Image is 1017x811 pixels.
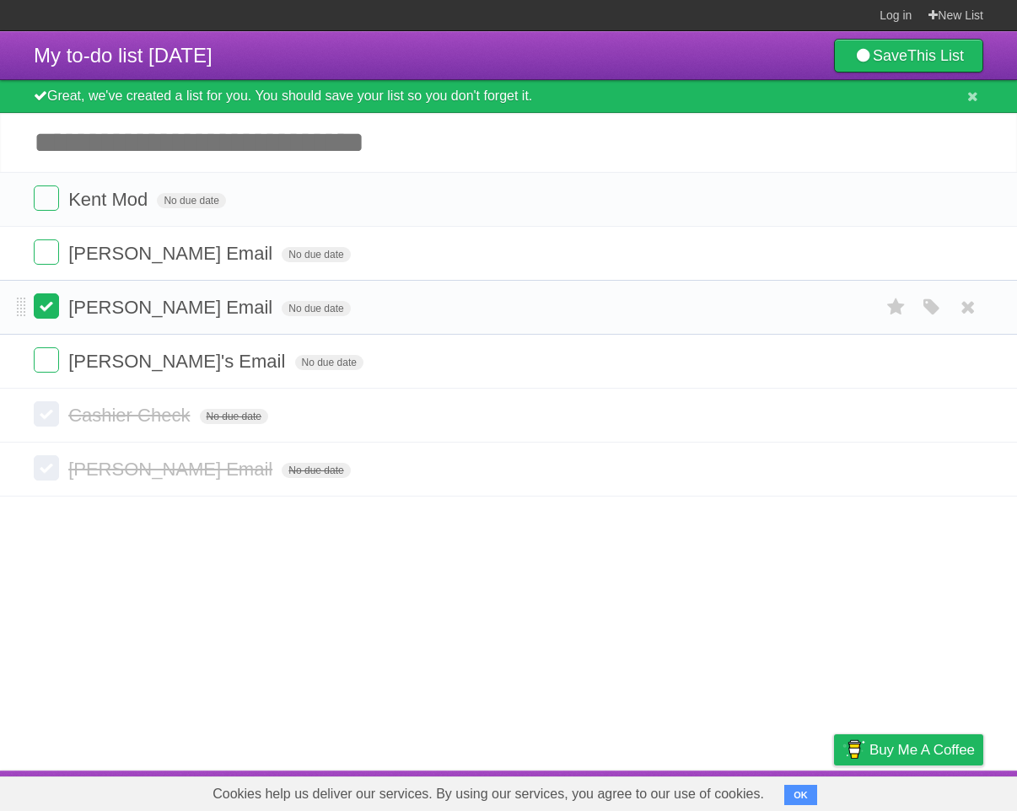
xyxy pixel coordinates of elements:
[68,405,194,426] span: Cashier Check
[68,459,277,480] span: [PERSON_NAME] Email
[755,775,792,807] a: Terms
[282,301,350,316] span: No due date
[34,455,59,481] label: Done
[877,775,983,807] a: Suggest a feature
[665,775,734,807] a: Developers
[834,39,983,73] a: SaveThis List
[907,47,964,64] b: This List
[68,297,277,318] span: [PERSON_NAME] Email
[68,351,289,372] span: [PERSON_NAME]'s Email
[200,409,268,424] span: No due date
[34,239,59,265] label: Done
[68,189,152,210] span: Kent Mod
[34,347,59,373] label: Done
[34,293,59,319] label: Done
[34,44,213,67] span: My to-do list [DATE]
[834,734,983,765] a: Buy me a coffee
[282,463,350,478] span: No due date
[812,775,856,807] a: Privacy
[869,735,975,765] span: Buy me a coffee
[610,775,645,807] a: About
[842,735,865,764] img: Buy me a coffee
[295,355,363,370] span: No due date
[880,293,912,321] label: Star task
[157,193,225,208] span: No due date
[784,785,817,805] button: OK
[68,243,277,264] span: [PERSON_NAME] Email
[34,185,59,211] label: Done
[282,247,350,262] span: No due date
[34,401,59,427] label: Done
[196,777,781,811] span: Cookies help us deliver our services. By using our services, you agree to our use of cookies.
